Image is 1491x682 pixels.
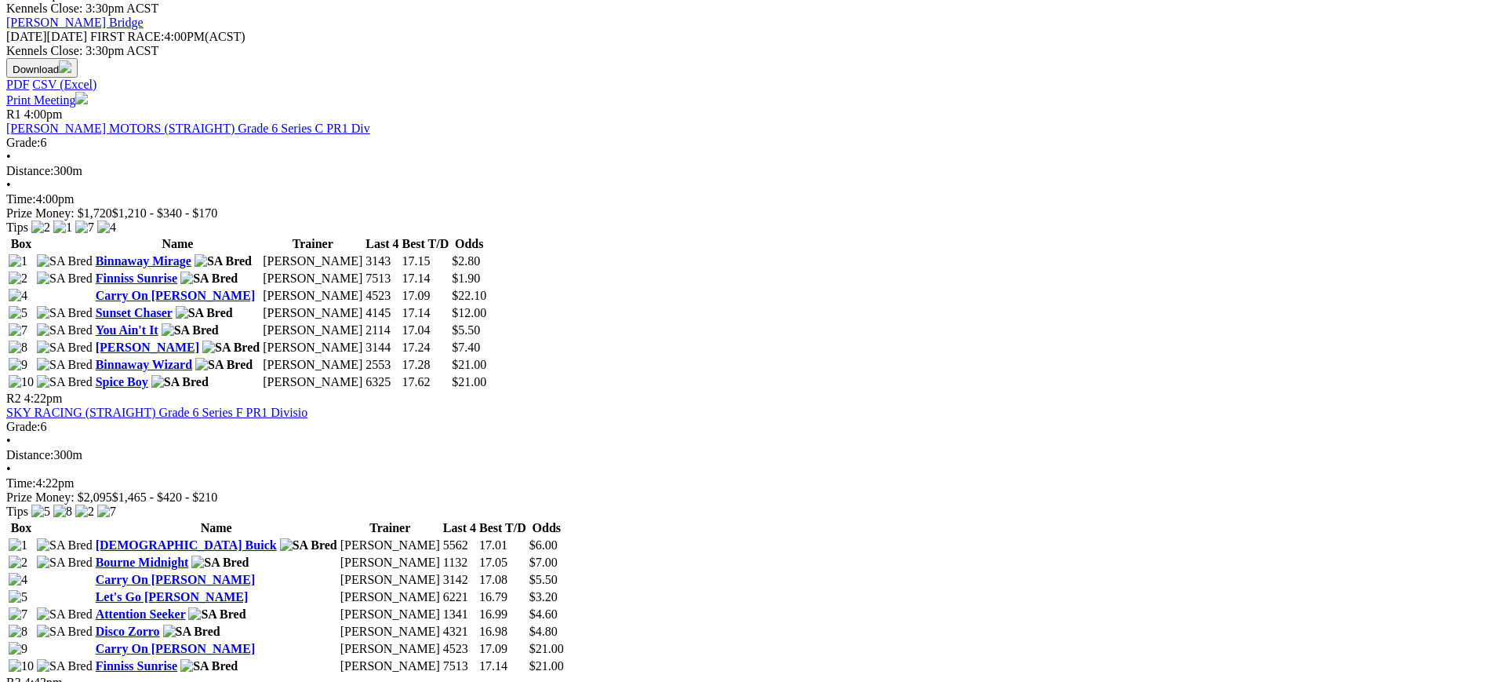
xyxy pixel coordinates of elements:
[195,358,253,372] img: SA Bred
[9,556,27,570] img: 2
[365,357,399,373] td: 2553
[180,659,238,673] img: SA Bred
[188,607,245,622] img: SA Bred
[340,624,441,640] td: [PERSON_NAME]
[340,607,441,622] td: [PERSON_NAME]
[365,271,399,286] td: 7513
[9,625,27,639] img: 8
[452,289,486,302] span: $22.10
[37,358,93,372] img: SA Bred
[442,538,477,553] td: 5562
[9,306,27,320] img: 5
[96,323,158,337] a: You Ain't It
[6,206,1485,221] div: Prize Money: $1,720
[452,341,480,354] span: $7.40
[37,341,93,355] img: SA Bred
[6,93,88,107] a: Print Meeting
[402,305,450,321] td: 17.14
[96,642,256,655] a: Carry On [PERSON_NAME]
[402,340,450,356] td: 17.24
[6,108,21,121] span: R1
[478,589,527,605] td: 16.79
[365,253,399,269] td: 3143
[9,573,27,587] img: 4
[442,572,477,588] td: 3142
[452,254,480,268] span: $2.80
[9,538,27,553] img: 1
[6,136,1485,150] div: 6
[442,624,477,640] td: 4321
[340,538,441,553] td: [PERSON_NAME]
[96,272,177,285] a: Finniss Sunrise
[9,323,27,337] img: 7
[151,375,209,389] img: SA Bred
[96,625,160,638] a: Disco Zorro
[402,271,450,286] td: 17.14
[6,505,28,518] span: Tips
[262,236,363,252] th: Trainer
[6,178,11,191] span: •
[365,305,399,321] td: 4145
[6,420,41,433] span: Grade:
[402,253,450,269] td: 17.15
[529,642,564,655] span: $21.00
[195,254,252,268] img: SA Bred
[6,476,1485,491] div: 4:22pm
[529,607,558,621] span: $4.60
[6,164,53,177] span: Distance:
[6,2,158,15] span: Kennels Close: 3:30pm ACST
[9,659,34,673] img: 10
[37,659,93,673] img: SA Bred
[452,323,480,337] span: $5.50
[442,641,477,657] td: 4523
[262,305,363,321] td: [PERSON_NAME]
[180,272,238,286] img: SA Bred
[529,625,558,638] span: $4.80
[6,58,78,78] button: Download
[365,374,399,390] td: 6325
[9,607,27,622] img: 7
[452,375,486,388] span: $21.00
[442,555,477,571] td: 1132
[478,572,527,588] td: 17.08
[478,641,527,657] td: 17.09
[365,340,399,356] td: 3144
[365,236,399,252] th: Last 4
[96,254,191,268] a: Binnaway Mirage
[442,520,477,536] th: Last 4
[97,505,116,519] img: 7
[452,358,486,371] span: $21.00
[6,30,87,43] span: [DATE]
[75,221,94,235] img: 7
[31,505,50,519] img: 5
[529,538,558,552] span: $6.00
[340,555,441,571] td: [PERSON_NAME]
[442,607,477,622] td: 1341
[6,78,1485,92] div: Download
[6,164,1485,178] div: 300m
[478,658,527,674] td: 17.14
[442,658,477,674] td: 7513
[6,192,36,206] span: Time:
[6,406,307,419] a: SKY RACING (STRAIGHT) Grade 6 Series F PR1 Divisio
[452,306,486,319] span: $12.00
[262,374,363,390] td: [PERSON_NAME]
[202,341,260,355] img: SA Bred
[529,659,564,673] span: $21.00
[442,589,477,605] td: 6221
[90,30,245,43] span: 4:00PM(ACST)
[529,590,558,604] span: $3.20
[162,323,219,337] img: SA Bred
[402,236,450,252] th: Best T/D
[6,392,21,405] span: R2
[24,108,63,121] span: 4:00pm
[37,538,93,553] img: SA Bred
[6,420,1485,434] div: 6
[6,150,11,163] span: •
[9,642,27,656] img: 9
[529,520,565,536] th: Odds
[262,357,363,373] td: [PERSON_NAME]
[6,491,1485,505] div: Prize Money: $2,095
[365,288,399,304] td: 4523
[75,92,88,104] img: printer.svg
